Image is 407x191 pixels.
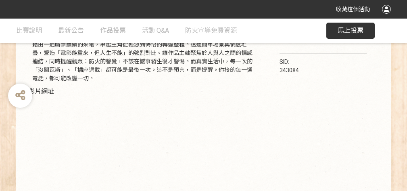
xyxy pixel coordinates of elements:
[100,27,126,34] span: 作品投票
[100,19,126,43] a: 作品投票
[28,88,54,95] span: 影片網址
[58,19,84,43] a: 最新公告
[16,27,42,34] span: 比賽說明
[58,27,84,34] span: 最新公告
[326,23,375,39] button: 馬上投票
[185,27,237,34] span: 防火宣導免費資源
[336,6,370,13] span: 收藏這個活動
[338,27,363,34] span: 馬上投票
[142,27,169,34] span: 活動 Q&A
[185,19,237,43] a: 防火宣導免費資源
[16,19,42,43] a: 比賽說明
[142,19,169,43] a: 活動 Q&A
[280,59,299,73] span: SID: 343084
[32,40,255,83] div: 藉由一通斷斷續續的來電，串起主角從輕忽到悔悟的轉變歷程。透過簡單場景與情感堆疊，營造「電影能重來，但人生不能」的強烈對比。讓作品主軸聚焦於人與人之間的情感連結，同時提醒觀眾：防火的警覺，不該在憾...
